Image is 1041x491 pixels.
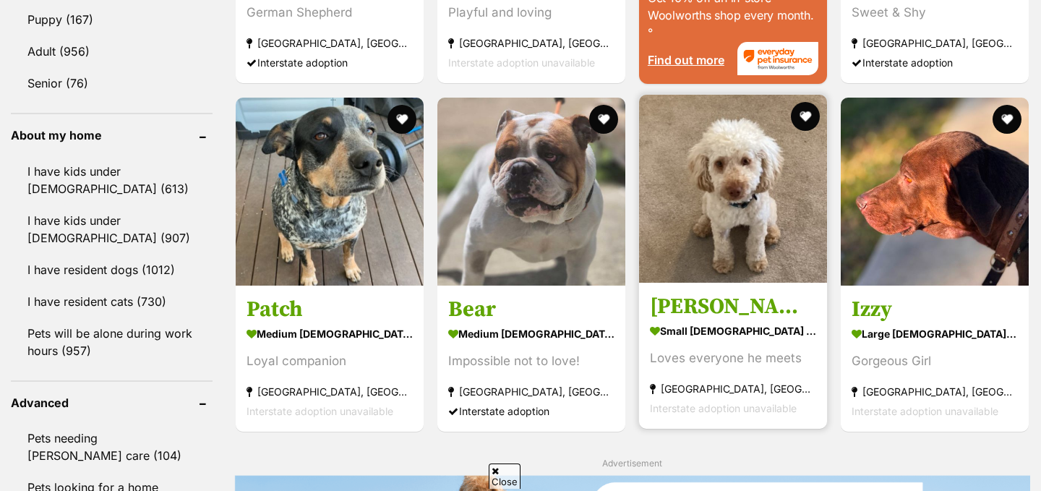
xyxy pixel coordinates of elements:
[247,351,413,371] div: Loyal companion
[448,401,614,421] div: Interstate adoption
[841,98,1029,286] img: Izzy - Weimaraner x German Shorthaired Pointer Dog
[650,402,797,414] span: Interstate adoption unavailable
[852,323,1018,344] strong: large [DEMOGRAPHIC_DATA] Dog
[852,382,1018,401] strong: [GEOGRAPHIC_DATA], [GEOGRAPHIC_DATA]
[852,34,1018,54] strong: [GEOGRAPHIC_DATA], [GEOGRAPHIC_DATA]
[448,382,614,401] strong: [GEOGRAPHIC_DATA], [GEOGRAPHIC_DATA]
[247,4,413,23] div: German Shepherd
[11,286,213,317] a: I have resident cats (730)
[639,282,827,429] a: [PERSON_NAME] small [DEMOGRAPHIC_DATA] Dog Loves everyone he meets [GEOGRAPHIC_DATA], [GEOGRAPHIC...
[852,351,1018,371] div: Gorgeous Girl
[448,296,614,323] h3: Bear
[11,255,213,285] a: I have resident dogs (1012)
[247,54,413,73] div: Interstate adoption
[11,205,213,253] a: I have kids under [DEMOGRAPHIC_DATA] (907)
[852,405,998,417] span: Interstate adoption unavailable
[437,98,625,286] img: Bear - British Bulldog
[11,156,213,204] a: I have kids under [DEMOGRAPHIC_DATA] (613)
[11,129,213,142] header: About my home
[11,318,213,366] a: Pets will be alone during work hours (957)
[639,95,827,283] img: Georgie - Poodle (Miniature) Dog
[437,285,625,432] a: Bear medium [DEMOGRAPHIC_DATA] Dog Impossible not to love! [GEOGRAPHIC_DATA], [GEOGRAPHIC_DATA] I...
[11,396,213,409] header: Advanced
[247,323,413,344] strong: medium [DEMOGRAPHIC_DATA] Dog
[236,285,424,432] a: Patch medium [DEMOGRAPHIC_DATA] Dog Loyal companion [GEOGRAPHIC_DATA], [GEOGRAPHIC_DATA] Intersta...
[589,105,618,134] button: favourite
[247,382,413,401] strong: [GEOGRAPHIC_DATA], [GEOGRAPHIC_DATA]
[11,423,213,471] a: Pets needing [PERSON_NAME] care (104)
[841,285,1029,432] a: Izzy large [DEMOGRAPHIC_DATA] Dog Gorgeous Girl [GEOGRAPHIC_DATA], [GEOGRAPHIC_DATA] Interstate a...
[650,379,816,398] strong: [GEOGRAPHIC_DATA], [GEOGRAPHIC_DATA]
[448,57,595,69] span: Interstate adoption unavailable
[11,68,213,98] a: Senior (76)
[650,293,816,320] h3: [PERSON_NAME]
[247,296,413,323] h3: Patch
[448,34,614,54] strong: [GEOGRAPHIC_DATA], [GEOGRAPHIC_DATA]
[387,105,416,134] button: favourite
[852,4,1018,23] div: Sweet & Shy
[448,351,614,371] div: Impossible not to love!
[236,98,424,286] img: Patch - Australian Cattle Dog
[448,323,614,344] strong: medium [DEMOGRAPHIC_DATA] Dog
[489,464,520,489] span: Close
[247,34,413,54] strong: [GEOGRAPHIC_DATA], [GEOGRAPHIC_DATA]
[650,349,816,368] div: Loves everyone he meets
[11,36,213,67] a: Adult (956)
[602,458,662,469] span: Advertisement
[852,296,1018,323] h3: Izzy
[791,102,820,131] button: favourite
[993,105,1021,134] button: favourite
[650,320,816,341] strong: small [DEMOGRAPHIC_DATA] Dog
[11,4,213,35] a: Puppy (167)
[448,4,614,23] div: Playful and loving
[247,405,393,417] span: Interstate adoption unavailable
[852,54,1018,73] div: Interstate adoption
